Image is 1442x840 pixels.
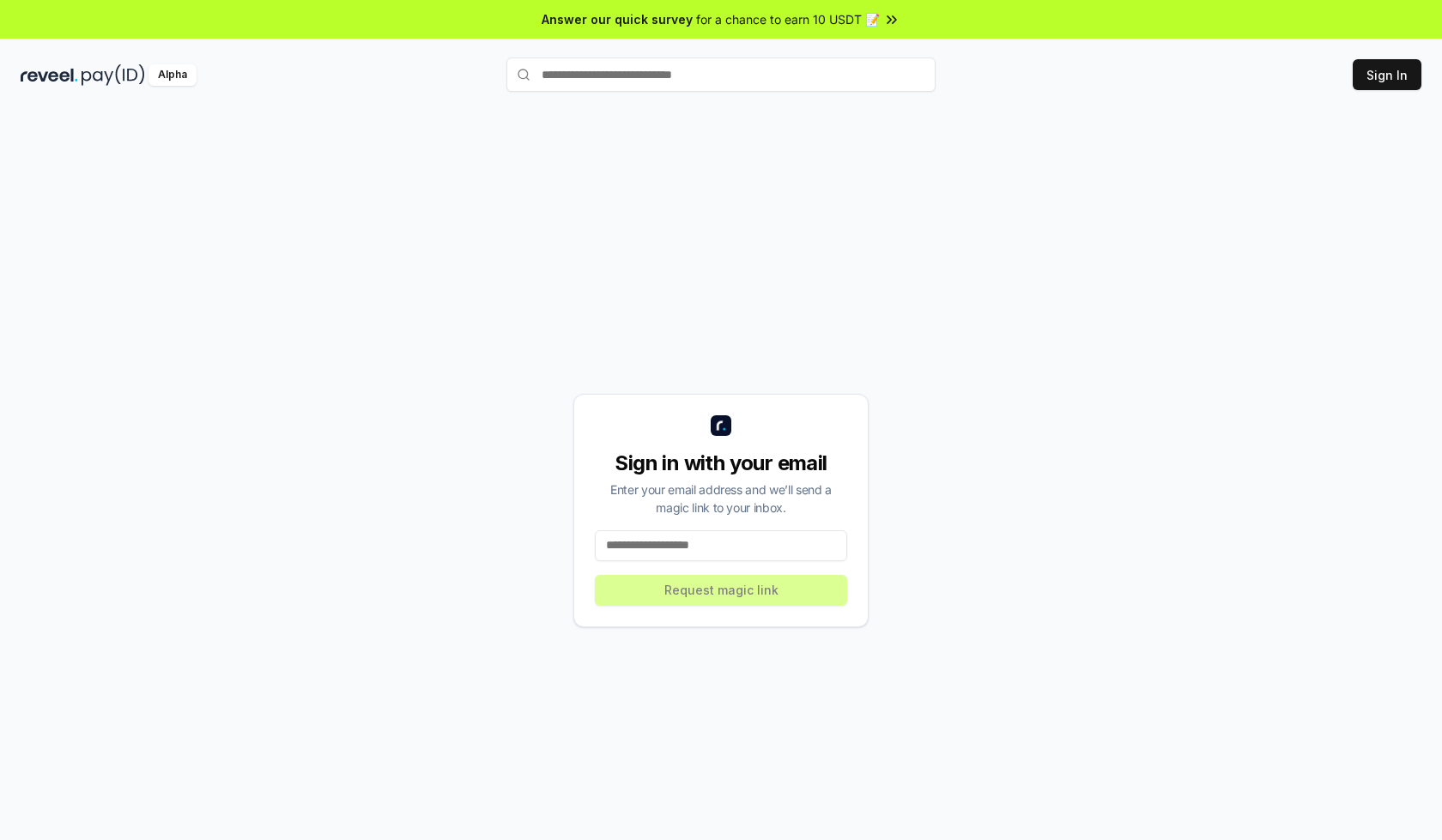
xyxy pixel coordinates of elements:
[711,415,731,436] img: logo_small
[148,64,197,86] div: Alpha
[21,64,78,86] img: reveel_dark
[1353,59,1421,90] button: Sign In
[696,10,880,28] span: for a chance to earn 10 USDT 📝
[542,10,693,28] span: Answer our quick survey
[82,64,145,86] img: pay_id
[595,480,847,517] div: Enter your email address and we’ll send a magic link to your inbox.
[595,450,847,477] div: Sign in with your email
